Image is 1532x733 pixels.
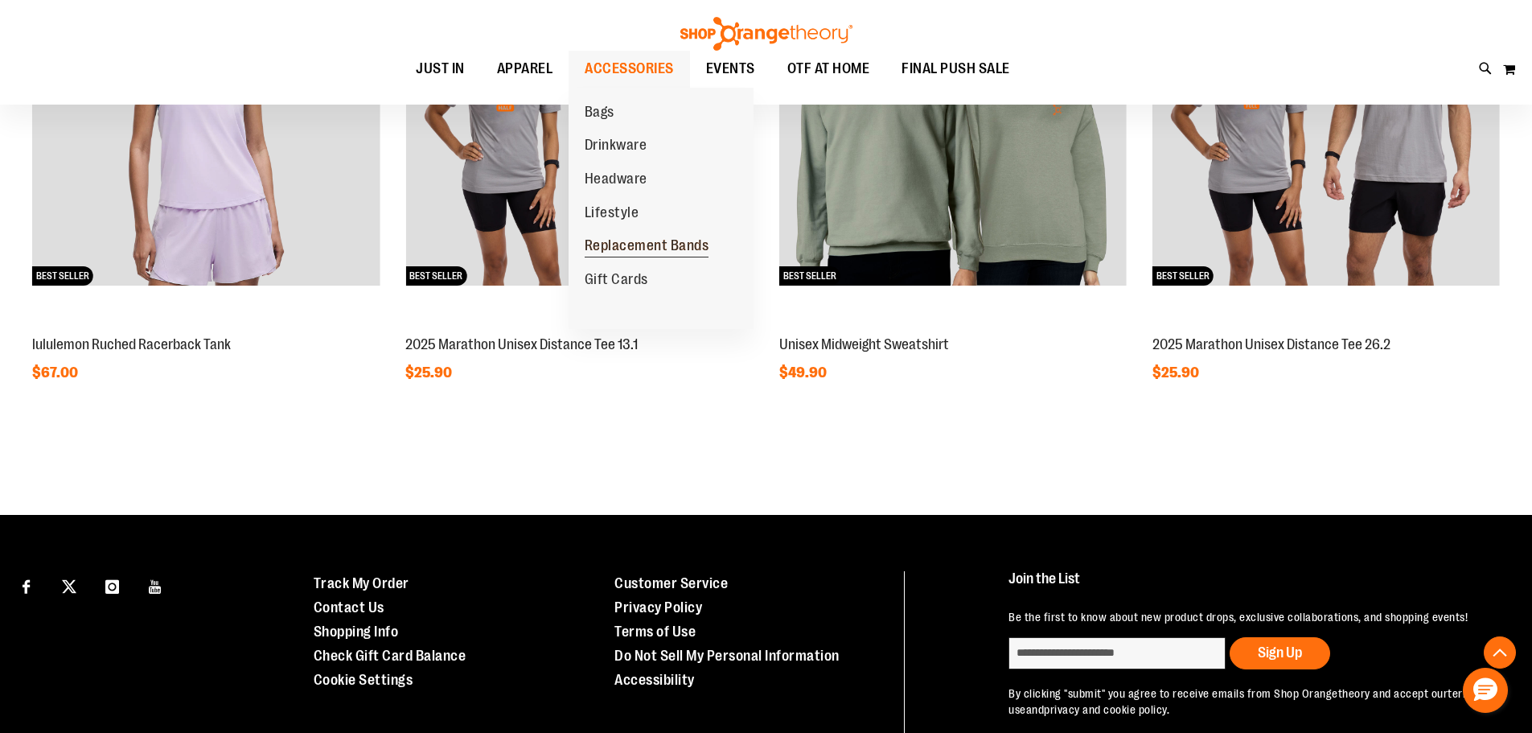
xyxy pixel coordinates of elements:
[779,364,829,381] span: $49.90
[405,336,638,352] a: 2025 Marathon Unisex Distance Tee 13.1
[1152,319,1500,331] a: 2025 Marathon Unisex Distance Tee 26.2NEWBEST SELLER
[405,266,466,286] span: BEST SELLER
[706,51,755,87] span: EVENTS
[614,575,728,591] a: Customer Service
[569,196,655,230] a: Lifestyle
[569,129,663,163] a: Drinkware
[32,336,231,352] a: lululemon Ruched Racerback Tank
[1463,668,1508,713] button: Hello, have a question? Let’s chat.
[1230,637,1330,669] button: Sign Up
[1008,637,1226,669] input: enter email
[1484,636,1516,669] button: Back To Top
[779,319,1127,331] a: Unisex Midweight SweatshirtBEST SELLER
[614,599,702,616] a: Privacy Policy
[405,364,454,381] span: $25.90
[314,575,409,591] a: Track My Order
[1044,703,1169,716] a: privacy and cookie policy.
[585,171,647,191] span: Headware
[771,51,886,88] a: OTF AT HOME
[690,51,771,88] a: EVENTS
[585,51,674,87] span: ACCESSORIES
[614,624,696,640] a: Terms of Use
[481,51,569,88] a: APPAREL
[678,17,855,51] img: Shop Orangetheory
[314,672,413,688] a: Cookie Settings
[569,263,664,297] a: Gift Cards
[569,88,754,329] ul: ACCESSORIES
[614,672,695,688] a: Accessibility
[569,229,725,263] a: Replacement Bands
[1152,336,1390,352] a: 2025 Marathon Unisex Distance Tee 26.2
[497,51,553,87] span: APPAREL
[585,271,648,291] span: Gift Cards
[779,336,949,352] a: Unisex Midweight Sweatshirt
[32,319,380,331] a: lululemon Ruched Racerback TankNEWBEST SELLER
[314,648,466,664] a: Check Gift Card Balance
[314,624,399,640] a: Shopping Info
[569,51,690,88] a: ACCESSORIES
[62,579,76,594] img: Twitter
[12,571,40,599] a: Visit our Facebook page
[32,266,93,286] span: BEST SELLER
[400,51,481,88] a: JUST IN
[32,364,80,381] span: $67.00
[585,237,709,257] span: Replacement Bands
[1008,571,1495,601] h4: Join the List
[585,137,647,157] span: Drinkware
[1152,266,1214,286] span: BEST SELLER
[585,104,614,124] span: Bags
[614,648,840,664] a: Do Not Sell My Personal Information
[1008,686,1495,718] p: By clicking "submit" you agree to receive emails from Shop Orangetheory and accept our and
[55,571,84,599] a: Visit our X page
[787,51,870,87] span: OTF AT HOME
[1008,609,1495,625] p: Be the first to know about new product drops, exclusive collaborations, and shopping events!
[569,96,630,130] a: Bags
[314,599,384,616] a: Contact Us
[1258,644,1302,661] span: Sign Up
[779,266,840,286] span: BEST SELLER
[142,571,170,599] a: Visit our Youtube page
[98,571,126,599] a: Visit our Instagram page
[569,163,663,196] a: Headware
[585,204,639,224] span: Lifestyle
[902,51,1010,87] span: FINAL PUSH SALE
[1152,364,1201,381] span: $25.90
[885,51,1026,88] a: FINAL PUSH SALE
[405,319,753,331] a: 2025 Marathon Unisex Distance Tee 13.1NEWBEST SELLER
[1008,687,1490,716] a: terms of use
[416,51,465,87] span: JUST IN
